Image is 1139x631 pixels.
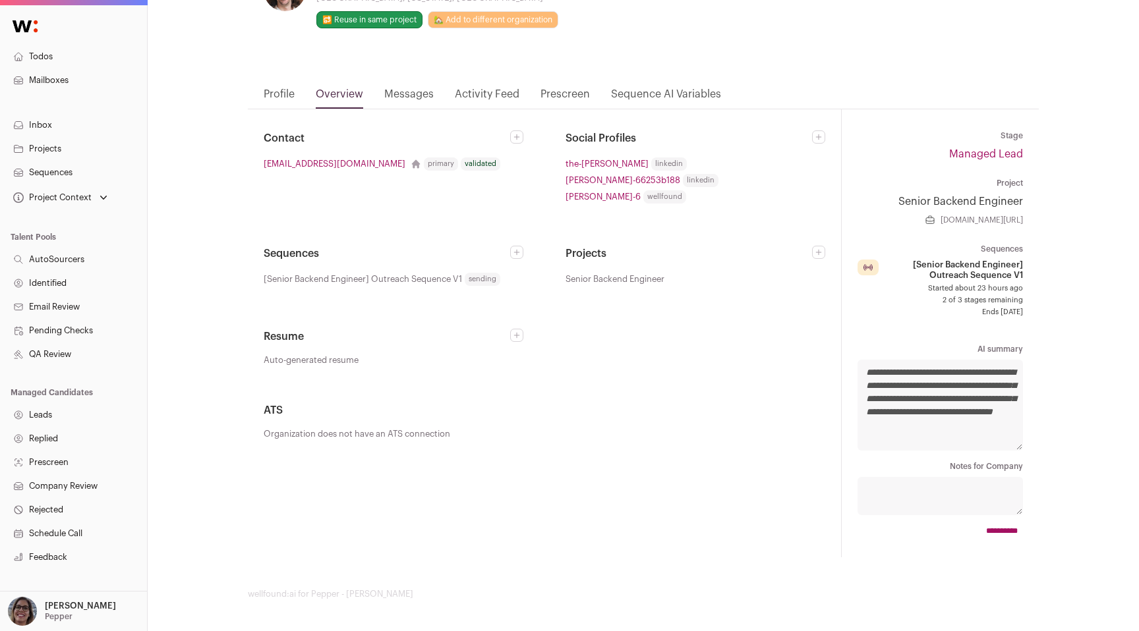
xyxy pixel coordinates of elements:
a: the-[PERSON_NAME] [566,157,649,171]
footer: wellfound:ai for Pepper - [PERSON_NAME] [248,589,1039,599]
span: sending [465,273,500,286]
img: Wellfound [5,13,45,40]
span: [Senior Backend Engineer] Outreach Sequence V1 [881,260,1023,281]
a: Senior Backend Engineer [858,194,1023,209]
button: Open dropdown [11,188,110,207]
span: linkedin [683,174,718,187]
a: [DOMAIN_NAME][URL] [941,215,1023,225]
p: Pepper [45,611,73,622]
h2: ATS [264,402,825,418]
div: validated [461,157,500,171]
span: linkedin [651,157,687,171]
span: Senior Backend Engineer [566,272,664,286]
a: Overview [316,86,363,109]
a: [EMAIL_ADDRESS][DOMAIN_NAME] [264,157,405,171]
button: Open dropdown [5,597,119,626]
h2: Resume [264,329,510,344]
span: Ends [DATE] [858,307,1023,317]
a: Managed Lead [949,149,1023,159]
a: Messages [384,86,434,109]
div: primary [424,157,458,171]
span: [Senior Backend Engineer] Outreach Sequence V1 [264,272,462,286]
a: Profile [264,86,295,109]
dt: Notes for Company [858,461,1023,472]
h2: Projects [566,246,812,261]
div: Project Context [11,192,92,203]
a: Activity Feed [455,86,519,109]
span: 2 of 3 stages remaining [858,295,1023,306]
h2: Contact [264,130,510,146]
a: Prescreen [540,86,590,109]
span: Started about 23 hours ago [858,283,1023,294]
a: 🏡 Add to different organization [428,11,558,28]
span: wellfound [643,190,686,204]
a: Sequence AI Variables [611,86,721,109]
dt: AI summary [858,344,1023,354]
h2: Sequences [264,246,510,261]
img: 7265042-medium_jpg [8,597,37,626]
dt: Stage [858,130,1023,141]
dt: Sequences [858,244,1023,254]
h2: Social Profiles [566,130,812,146]
p: [PERSON_NAME] [45,601,116,611]
p: Organization does not have an ATS connection [264,429,825,439]
a: Auto-generated resume [264,355,523,366]
dt: Project [858,178,1023,188]
a: [PERSON_NAME]-66253b188 [566,173,680,187]
a: [PERSON_NAME]-6 [566,190,641,204]
button: 🔂 Reuse in same project [316,11,423,28]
